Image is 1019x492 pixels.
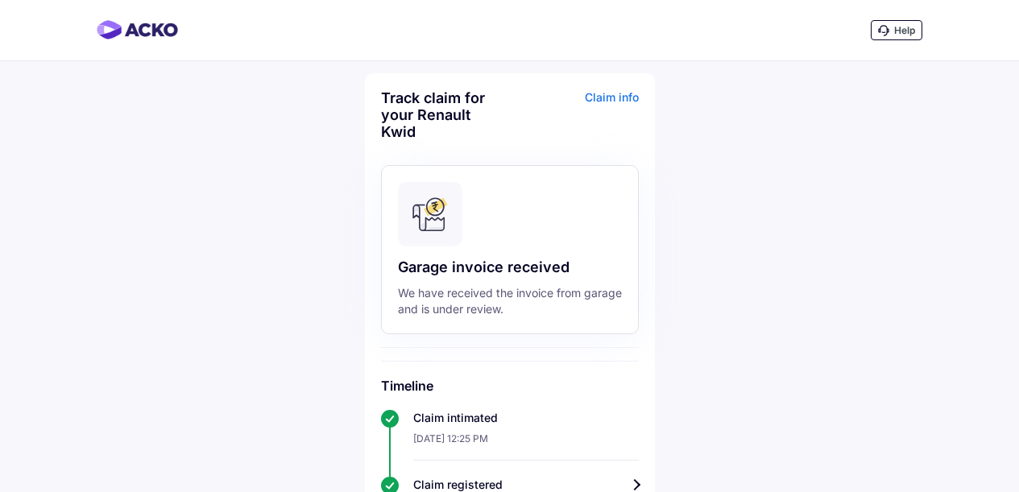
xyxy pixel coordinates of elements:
[381,378,639,394] h6: Timeline
[381,89,506,140] div: Track claim for your Renault Kwid
[97,20,178,39] img: horizontal-gradient.png
[514,89,639,152] div: Claim info
[398,285,622,317] div: We have received the invoice from garage and is under review.
[413,426,639,461] div: [DATE] 12:25 PM
[398,258,622,277] div: Garage invoice received
[413,410,639,426] div: Claim intimated
[894,24,915,36] span: Help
